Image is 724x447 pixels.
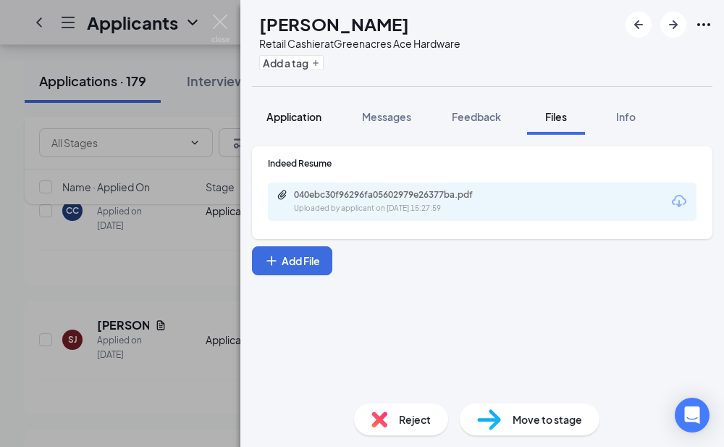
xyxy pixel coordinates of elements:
[268,157,696,170] div: Indeed Resume
[626,12,652,38] button: ArrowLeftNew
[675,398,710,433] div: Open Intercom Messenger
[259,12,409,36] h1: [PERSON_NAME]
[545,110,567,123] span: Files
[294,203,511,214] div: Uploaded by applicant on [DATE] 15:27:59
[264,254,279,268] svg: Plus
[277,189,288,201] svg: Paperclip
[259,36,460,51] div: Retail Cashier at Greenacres Ace Hardware
[252,246,332,275] button: Add FilePlus
[513,412,582,427] span: Move to stage
[695,16,712,33] svg: Ellipses
[670,193,688,210] svg: Download
[277,189,511,214] a: Paperclip040ebc30f96296fa05602979e26377ba.pdfUploaded by applicant on [DATE] 15:27:59
[665,16,682,33] svg: ArrowRight
[452,110,501,123] span: Feedback
[616,110,636,123] span: Info
[259,55,324,70] button: PlusAdd a tag
[311,59,320,67] svg: Plus
[630,16,647,33] svg: ArrowLeftNew
[660,12,686,38] button: ArrowRight
[399,412,431,427] span: Reject
[362,110,411,123] span: Messages
[294,189,497,201] div: 040ebc30f96296fa05602979e26377ba.pdf
[266,110,321,123] span: Application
